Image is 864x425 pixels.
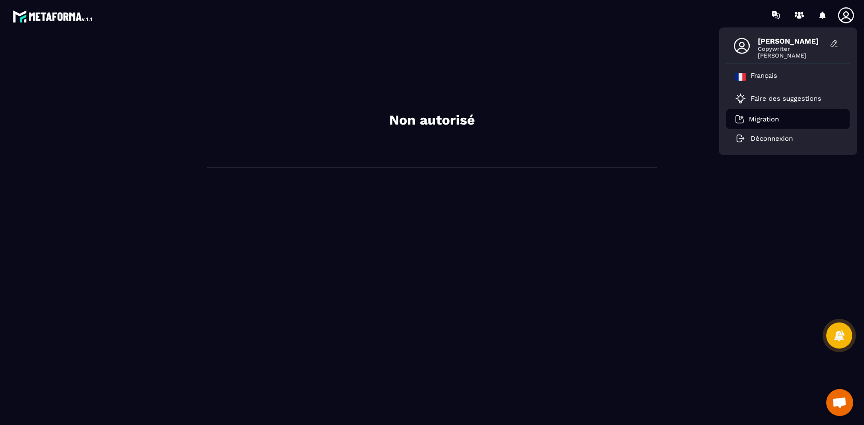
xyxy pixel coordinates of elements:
[751,94,821,103] p: Faire des suggestions
[826,389,853,416] a: Ouvrir le chat
[749,115,779,123] p: Migration
[758,45,825,52] span: Copywriter
[297,111,567,129] h2: Non autorisé
[758,37,825,45] span: [PERSON_NAME]
[758,52,825,59] span: [PERSON_NAME]
[751,134,793,143] p: Déconnexion
[13,8,94,24] img: logo
[735,115,779,124] a: Migration
[751,72,777,82] p: Français
[735,93,830,104] a: Faire des suggestions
